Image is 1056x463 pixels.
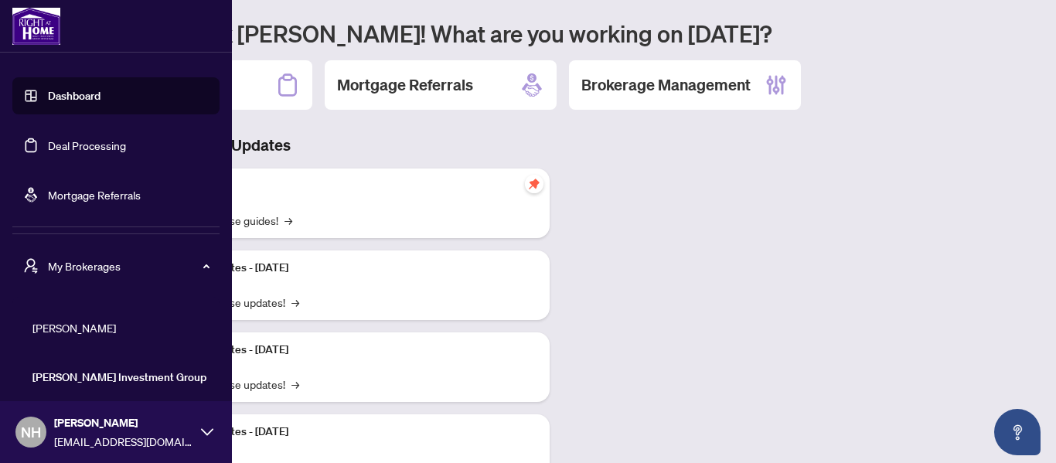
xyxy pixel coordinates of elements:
[32,319,209,336] span: [PERSON_NAME]
[291,294,299,311] span: →
[994,409,1041,455] button: Open asap
[80,19,1037,48] h1: Welcome back [PERSON_NAME]! What are you working on [DATE]?
[21,421,41,443] span: NH
[80,134,550,156] h3: Brokerage & Industry Updates
[23,258,39,274] span: user-switch
[291,376,299,393] span: →
[12,8,60,45] img: logo
[162,424,537,441] p: Platform Updates - [DATE]
[54,414,193,431] span: [PERSON_NAME]
[337,74,473,96] h2: Mortgage Referrals
[162,342,537,359] p: Platform Updates - [DATE]
[48,138,126,152] a: Deal Processing
[162,178,537,195] p: Self-Help
[32,369,209,386] span: [PERSON_NAME] Investment Group
[581,74,751,96] h2: Brokerage Management
[48,188,141,202] a: Mortgage Referrals
[48,89,100,103] a: Dashboard
[525,175,543,193] span: pushpin
[48,257,209,274] span: My Brokerages
[54,433,193,450] span: [EMAIL_ADDRESS][DOMAIN_NAME]
[284,212,292,229] span: →
[162,260,537,277] p: Platform Updates - [DATE]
